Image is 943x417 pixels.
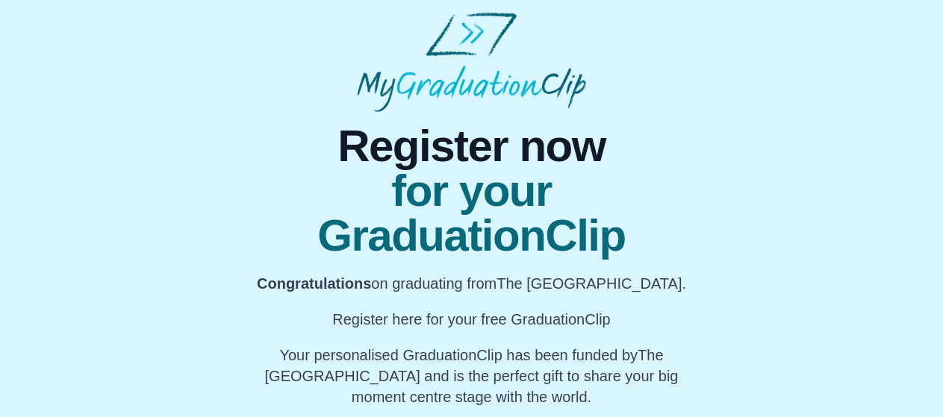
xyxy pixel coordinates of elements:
[254,124,690,169] span: Register now
[254,169,690,258] span: for your GraduationClip
[254,273,690,294] p: on graduating from The [GEOGRAPHIC_DATA].
[254,345,690,407] p: Your personalised GraduationClip has been funded by The [GEOGRAPHIC_DATA] and is the perfect gift...
[254,309,690,330] p: Register here for your free GraduationClip
[257,275,371,292] b: Congratulations
[357,12,587,112] img: MyGraduationClip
